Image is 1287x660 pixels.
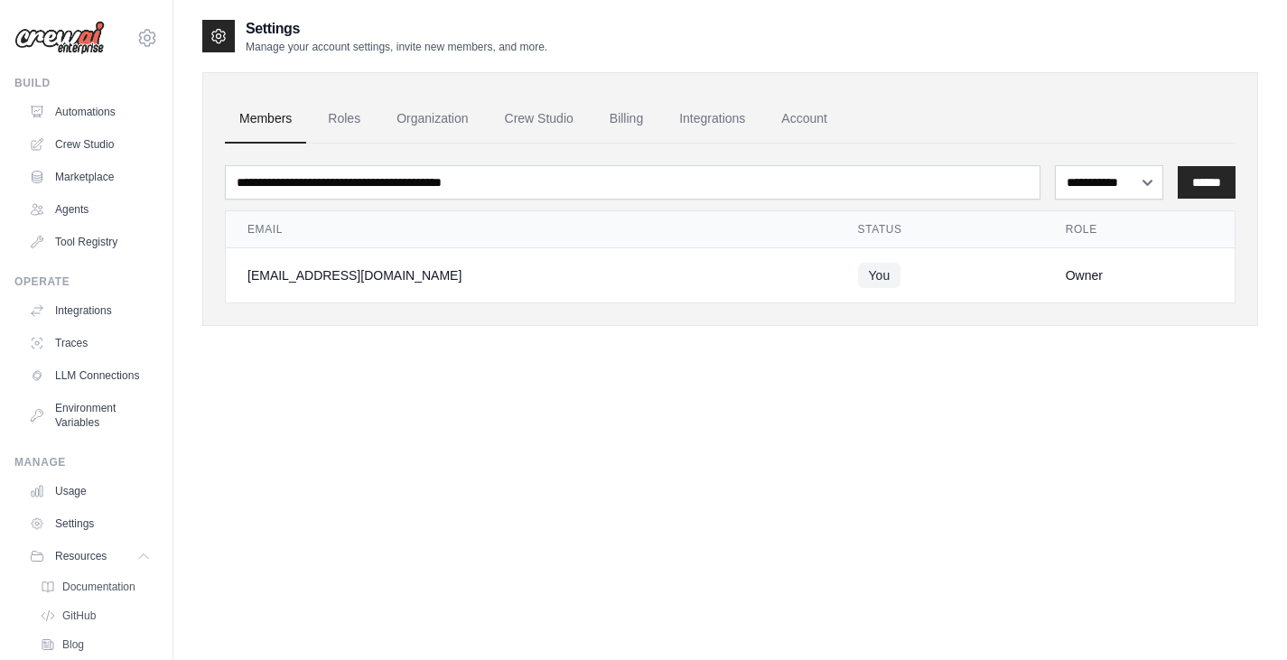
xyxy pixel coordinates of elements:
a: Blog [33,632,158,657]
a: LLM Connections [22,361,158,390]
span: Resources [55,549,107,563]
div: Manage [14,455,158,469]
a: Agents [22,195,158,224]
th: Role [1044,211,1235,248]
a: Automations [22,98,158,126]
a: Crew Studio [490,95,588,144]
div: Operate [14,274,158,289]
a: Integrations [665,95,760,144]
a: Crew Studio [22,130,158,159]
a: GitHub [33,603,158,628]
div: Build [14,76,158,90]
div: [EMAIL_ADDRESS][DOMAIN_NAME] [247,266,815,284]
a: Organization [382,95,482,144]
a: Billing [595,95,657,144]
a: Integrations [22,296,158,325]
a: Tool Registry [22,228,158,256]
th: Status [836,211,1044,248]
a: Settings [22,509,158,538]
a: Documentation [33,574,158,600]
span: You [858,263,901,288]
span: Blog [62,637,84,652]
a: Members [225,95,306,144]
th: Email [226,211,836,248]
a: Environment Variables [22,394,158,437]
div: Owner [1066,266,1213,284]
a: Usage [22,477,158,506]
span: Documentation [62,580,135,594]
button: Resources [22,542,158,571]
a: Roles [313,95,375,144]
p: Manage your account settings, invite new members, and more. [246,40,547,54]
a: Account [767,95,842,144]
img: Logo [14,21,105,55]
a: Marketplace [22,163,158,191]
a: Traces [22,329,158,358]
span: GitHub [62,609,96,623]
h2: Settings [246,18,547,40]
